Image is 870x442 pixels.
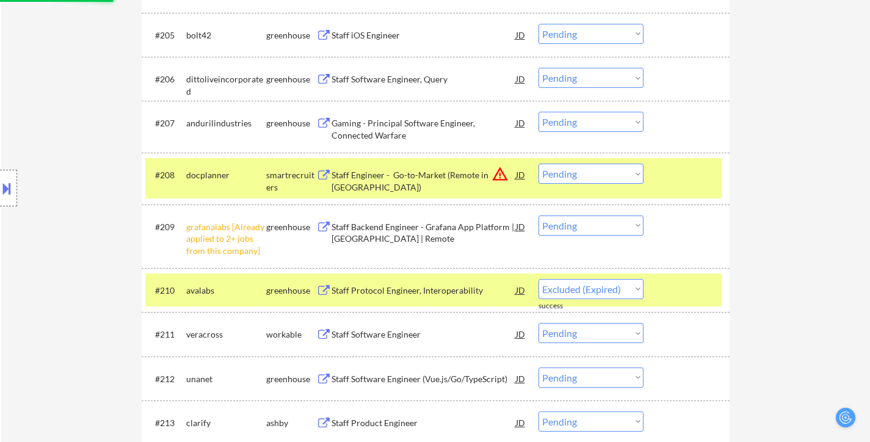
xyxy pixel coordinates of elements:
div: dittoliveincorporated [186,73,266,97]
div: grafanalabs [Already applied to 2+ jobs from this company] [186,221,266,257]
div: #211 [155,328,176,341]
div: Staff iOS Engineer [332,29,516,42]
div: JD [515,279,527,301]
div: #213 [155,417,176,429]
div: Gaming - Principal Software Engineer, Connected Warfare [332,117,516,141]
div: JD [515,68,527,90]
div: veracross [186,328,266,341]
div: andurilindustries [186,117,266,129]
div: greenhouse [266,29,316,42]
div: clarify [186,417,266,429]
div: docplanner [186,169,266,181]
div: Staff Software Engineer [332,328,516,341]
div: greenhouse [266,373,316,385]
button: warning_amber [491,165,509,183]
div: avalabs [186,284,266,297]
div: Staff Software Engineer, Query [332,73,516,85]
div: JD [515,112,527,134]
div: #206 [155,73,176,85]
div: ashby [266,417,316,429]
div: success [538,301,587,311]
div: Staff Backend Engineer - Grafana App Platform | [GEOGRAPHIC_DATA] | Remote [332,221,516,245]
div: #205 [155,29,176,42]
div: Staff Protocol Engineer, Interoperability [332,284,516,297]
div: greenhouse [266,221,316,233]
div: JD [515,368,527,389]
div: JD [515,164,527,186]
div: JD [515,411,527,433]
div: Staff Engineer - Go-to-Market (Remote in [GEOGRAPHIC_DATA]) [332,169,516,193]
div: JD [515,323,527,345]
div: greenhouse [266,284,316,297]
div: smartrecruiters [266,169,316,193]
div: JD [515,24,527,46]
div: #212 [155,373,176,385]
div: Staff Product Engineer [332,417,516,429]
div: greenhouse [266,117,316,129]
div: Staff Software Engineer (Vue.js/Go/TypeScript) [332,373,516,385]
div: workable [266,328,316,341]
div: unanet [186,373,266,385]
div: bolt42 [186,29,266,42]
div: greenhouse [266,73,316,85]
div: JD [515,216,527,237]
